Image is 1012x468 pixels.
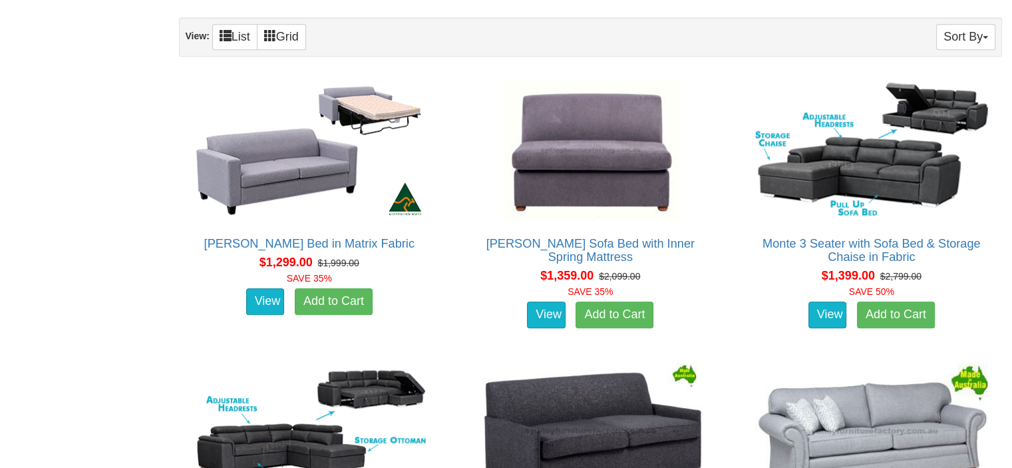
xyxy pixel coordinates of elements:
[204,237,415,250] a: [PERSON_NAME] Bed in Matrix Fabric
[257,24,306,50] a: Grid
[212,24,257,50] a: List
[318,258,359,268] del: $1,999.00
[936,24,995,50] button: Sort By
[849,286,894,297] font: SAVE 50%
[822,269,875,282] span: $1,399.00
[246,288,285,315] a: View
[808,302,847,328] a: View
[880,271,922,282] del: $2,799.00
[576,302,653,328] a: Add to Cart
[527,302,566,328] a: View
[186,31,210,41] strong: View:
[190,77,429,224] img: Emily Sofa Bed in Matrix Fabric
[259,256,313,269] span: $1,299.00
[568,286,613,297] font: SAVE 35%
[470,77,710,224] img: Cleo Sofa Bed with Inner Spring Mattress
[752,77,991,224] img: Monte 3 Seater with Sofa Bed & Storage Chaise in Fabric
[540,269,593,282] span: $1,359.00
[599,271,640,282] del: $2,099.00
[857,302,935,328] a: Add to Cart
[287,273,332,284] font: SAVE 35%
[486,237,695,264] a: [PERSON_NAME] Sofa Bed with Inner Spring Mattress
[295,288,373,315] a: Add to Cart
[762,237,981,264] a: Monte 3 Seater with Sofa Bed & Storage Chaise in Fabric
